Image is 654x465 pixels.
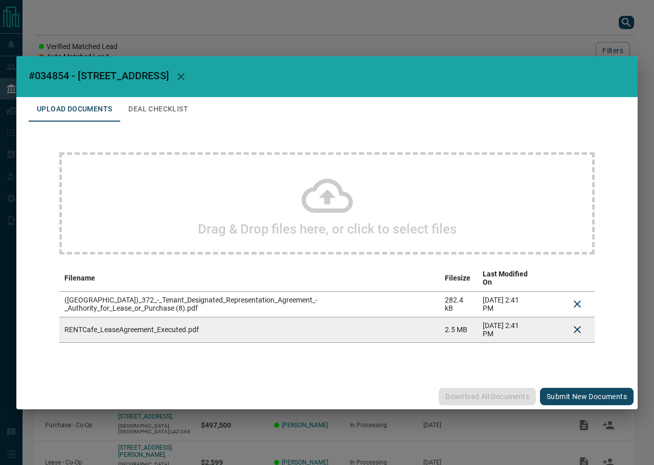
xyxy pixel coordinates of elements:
[560,265,595,292] th: delete file action column
[378,265,440,292] th: edit column
[59,265,378,292] th: Filename
[478,291,534,317] td: [DATE] 2:41 PM
[565,292,590,316] button: Delete
[59,152,595,254] div: Drag & Drop files here, or click to select files
[198,221,457,237] h2: Drag & Drop files here, or click to select files
[440,291,477,317] td: 282.4 kB
[59,291,378,317] td: ([GEOGRAPHIC_DATA])_372_-_Tenant_Designated_Representation_Agreement_-_Authority_for_Lease_or_Pur...
[440,317,477,342] td: 2.5 MB
[440,265,477,292] th: Filesize
[534,265,560,292] th: download action column
[565,317,590,342] button: Delete
[59,317,378,342] td: RENTCafe_LeaseAgreement_Executed.pdf
[29,69,169,82] span: #034854 - [STREET_ADDRESS]
[120,97,196,122] button: Deal Checklist
[478,317,534,342] td: [DATE] 2:41 PM
[29,97,120,122] button: Upload Documents
[478,265,534,292] th: Last Modified On
[540,388,634,405] button: Submit new documents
